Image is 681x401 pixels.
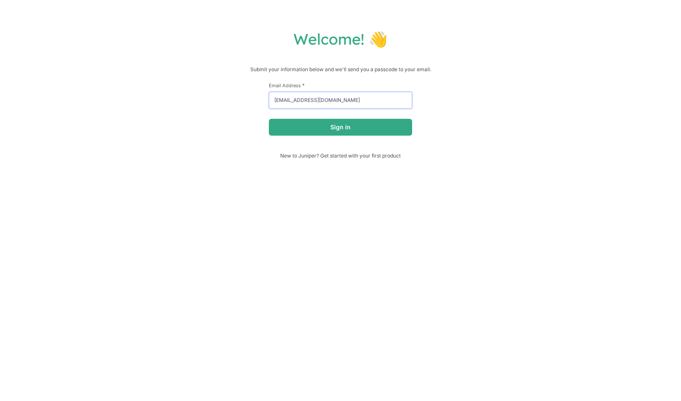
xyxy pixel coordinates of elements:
[269,152,412,159] span: New to Juniper? Get started with your first product
[269,119,412,136] button: Sign in
[269,82,412,88] label: Email Address
[269,92,412,109] input: email@example.com
[302,82,305,88] span: This field is required.
[8,65,673,74] p: Submit your information below and we'll send you a passcode to your email.
[8,29,673,48] h1: Welcome! 👋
